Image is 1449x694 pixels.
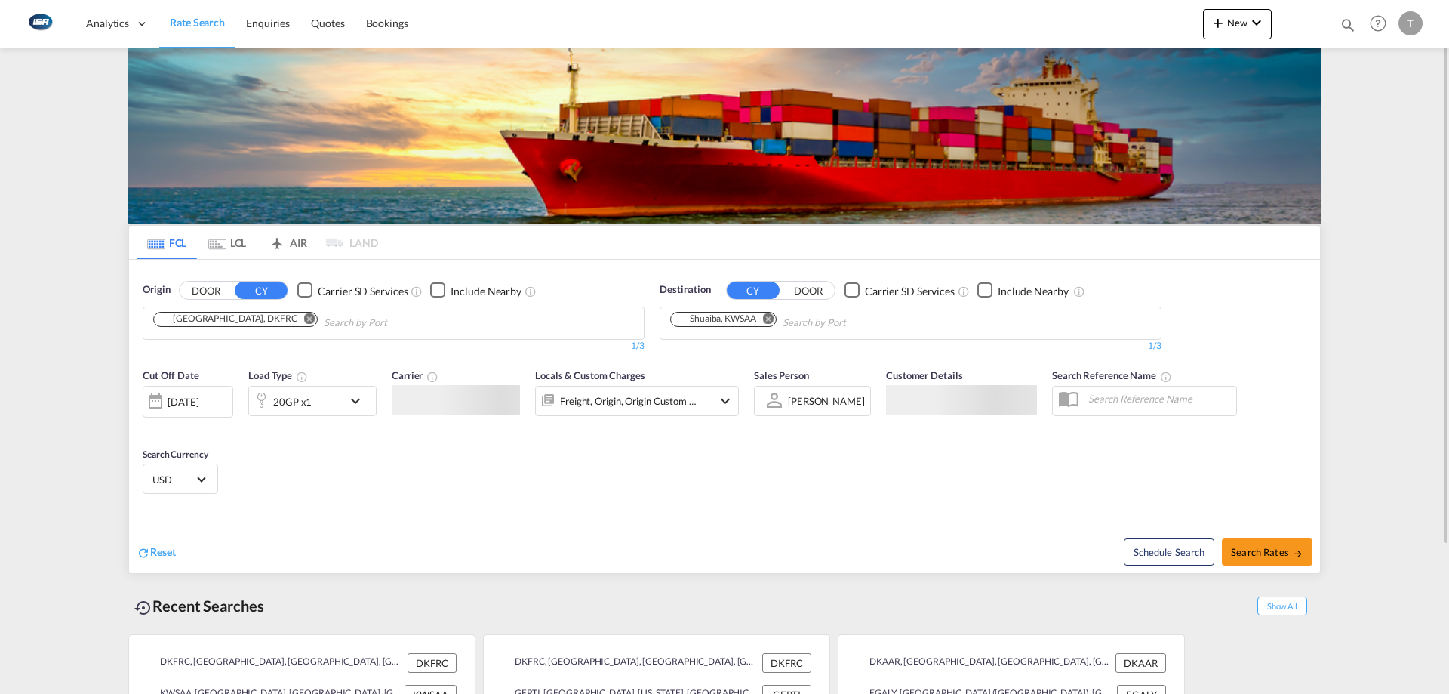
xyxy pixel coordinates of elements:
[1222,538,1312,566] button: Search Ratesicon-arrow-right
[1073,285,1085,297] md-icon: Unchecked: Ignores neighbouring ports when fetching rates.Checked : Includes neighbouring ports w...
[137,546,150,560] md-icon: icon-refresh
[147,653,404,673] div: DKFRC, Fredericia, Denmark, Northern Europe, Europe
[1247,14,1266,32] md-icon: icon-chevron-down
[346,391,372,409] md-icon: icon-chevron-down
[366,17,408,29] span: Bookings
[1081,387,1236,410] input: Search Reference Name
[675,313,756,325] div: Shuaiba, KWSAA
[143,448,208,459] span: Search Currency
[408,653,457,673] div: DKFRC
[1231,546,1303,558] span: Search Rates
[23,7,57,41] img: 1aa151c0c08011ec8d6f413816f9a227.png
[1160,370,1172,382] md-icon: Your search will be saved by the below given name
[788,395,865,407] div: [PERSON_NAME]
[525,285,537,297] md-icon: Unchecked: Ignores neighbouring ports when fetching rates.Checked : Includes neighbouring ports w...
[1203,9,1272,39] button: icon-plus 400-fgNewicon-chevron-down
[137,544,176,561] div: icon-refreshReset
[1052,369,1172,381] span: Search Reference Name
[1293,548,1303,559] md-icon: icon-arrow-right
[134,599,152,617] md-icon: icon-backup-restore
[143,369,199,381] span: Cut Off Date
[297,282,408,298] md-checkbox: Checkbox No Ink
[143,385,233,417] div: [DATE]
[716,391,734,409] md-icon: icon-chevron-down
[151,468,210,490] md-select: Select Currency: $ USDUnited States Dollar
[324,311,467,335] input: Chips input.
[257,226,318,259] md-tab-item: AIR
[660,340,1161,353] div: 1/3
[535,385,739,415] div: Freight Origin Origin Custom Factory Stuffingicon-chevron-down
[1365,11,1398,38] div: Help
[430,282,521,298] md-checkbox: Checkbox No Ink
[180,282,232,299] button: DOOR
[660,282,711,298] span: Destination
[1340,17,1356,39] div: icon-magnify
[143,340,645,353] div: 1/3
[143,415,154,436] md-datepicker: Select
[170,16,225,29] span: Rate Search
[1209,14,1227,32] md-icon: icon-plus 400-fg
[754,369,809,381] span: Sales Person
[1257,597,1307,615] span: Show All
[782,282,835,299] button: DOOR
[151,307,473,335] md-chips-wrap: Chips container. Use arrow keys to select chips.
[675,313,759,325] div: Press delete to remove this chip.
[128,589,270,623] div: Recent Searches
[137,226,378,259] md-pagination-wrapper: Use the left and right arrow keys to navigate between tabs
[426,370,438,382] md-icon: The selected Trucker/Carrierwill be displayed in the rate results If the rates are from another f...
[248,369,308,381] span: Load Type
[844,282,955,298] md-checkbox: Checkbox No Ink
[158,313,300,325] div: Press delete to remove this chip.
[1209,17,1266,29] span: New
[143,282,170,298] span: Origin
[311,17,344,29] span: Quotes
[150,545,176,558] span: Reset
[411,285,423,297] md-icon: Unchecked: Search for CY (Container Yard) services for all selected carriers.Checked : Search for...
[865,283,955,298] div: Carrier SD Services
[168,395,198,409] div: [DATE]
[502,653,758,673] div: DKFRC, Fredericia, Denmark, Northern Europe, Europe
[1398,11,1423,35] div: T
[1124,538,1214,566] button: Note: By default Schedule search will only considerorigin ports, destination ports and cut off da...
[268,234,286,245] md-icon: icon-airplane
[958,285,970,297] md-icon: Unchecked: Search for CY (Container Yard) services for all selected carriers.Checked : Search for...
[158,313,297,325] div: Fredericia, DKFRC
[137,226,197,259] md-tab-item: FCL
[1365,11,1391,36] span: Help
[786,390,866,412] md-select: Sales Person: Tobias Lading
[294,313,317,328] button: Remove
[668,307,932,335] md-chips-wrap: Chips container. Use arrow keys to select chips.
[246,17,290,29] span: Enquiries
[86,16,129,31] span: Analytics
[1115,653,1166,673] div: DKAAR
[727,282,780,299] button: CY
[783,311,926,335] input: Chips input.
[318,283,408,298] div: Carrier SD Services
[129,260,1320,573] div: OriginDOOR CY Checkbox No InkUnchecked: Search for CY (Container Yard) services for all selected ...
[273,390,312,412] div: 20GP x1
[235,282,288,299] button: CY
[451,283,521,298] div: Include Nearby
[762,653,811,673] div: DKFRC
[560,390,697,412] div: Freight Origin Origin Custom Factory Stuffing
[998,283,1069,298] div: Include Nearby
[296,370,308,382] md-icon: icon-information-outline
[535,369,645,381] span: Locals & Custom Charges
[197,226,257,259] md-tab-item: LCL
[1340,17,1356,33] md-icon: icon-magnify
[857,653,1112,673] div: DKAAR, Aarhus, Denmark, Northern Europe, Europe
[886,369,962,381] span: Customer Details
[152,473,195,486] span: USD
[248,385,377,415] div: 20GP x1icon-chevron-down
[392,369,438,381] span: Carrier
[128,48,1321,224] img: LCL+%26+FCL+BACKGROUND.png
[753,313,776,328] button: Remove
[977,282,1069,298] md-checkbox: Checkbox No Ink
